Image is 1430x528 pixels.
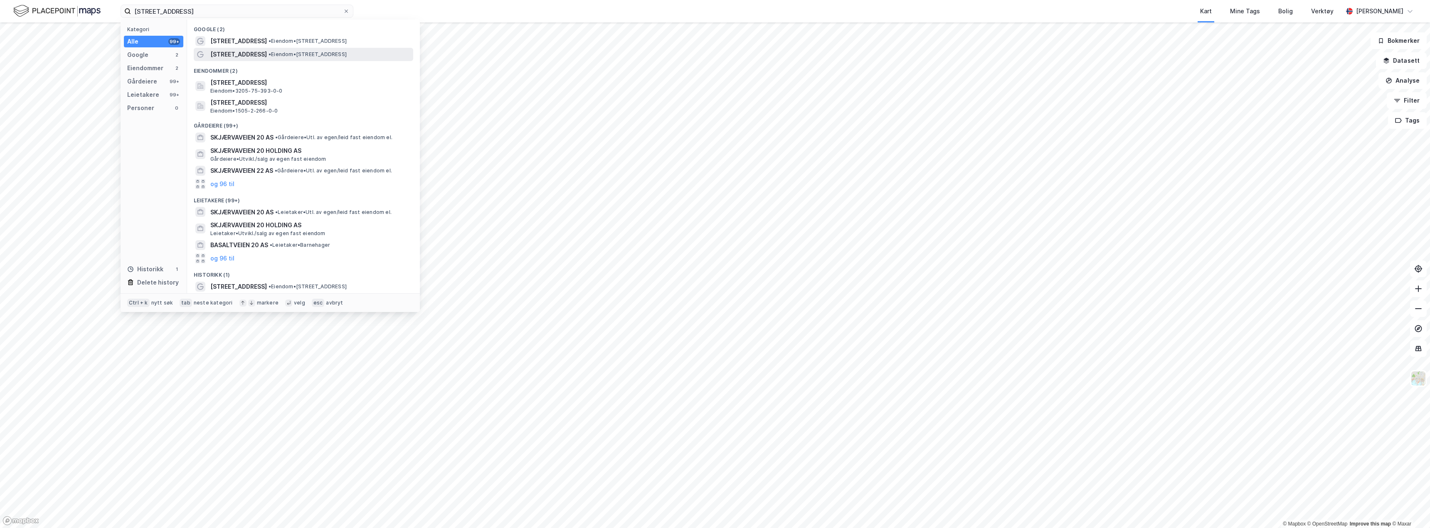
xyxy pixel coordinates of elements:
span: Eiendom • 3205-75-393-0-0 [210,88,283,94]
a: Mapbox homepage [2,516,39,526]
button: Datasett [1376,52,1427,69]
span: Eiendom • [STREET_ADDRESS] [269,51,347,58]
div: avbryt [326,300,343,306]
div: Historikk (1) [187,265,420,280]
div: 0 [173,105,180,111]
div: 1 [173,266,180,273]
div: Ctrl + k [127,299,150,307]
span: Eiendom • [STREET_ADDRESS] [269,283,347,290]
iframe: Chat Widget [1388,488,1430,528]
div: Alle [127,37,138,47]
div: Leietakere [127,90,159,100]
span: SKJÆRVAVEIEN 20 HOLDING AS [210,146,410,156]
div: Mine Tags [1230,6,1260,16]
div: neste kategori [194,300,233,306]
span: SKJÆRVAVEIEN 20 AS [210,207,274,217]
a: Mapbox [1283,521,1306,527]
div: tab [180,299,192,307]
div: Gårdeiere (99+) [187,116,420,131]
button: og 96 til [210,253,234,263]
span: [STREET_ADDRESS] [210,36,267,46]
img: logo.f888ab2527a4732fd821a326f86c7f29.svg [13,4,101,18]
div: nytt søk [151,300,173,306]
div: Google (2) [187,20,420,34]
div: 99+ [168,38,180,45]
div: 99+ [168,91,180,98]
div: Kart [1200,6,1212,16]
div: Kontrollprogram for chat [1388,488,1430,528]
button: Bokmerker [1371,32,1427,49]
div: Kategori [127,26,183,32]
div: Delete history [137,278,179,287]
span: [STREET_ADDRESS] [210,78,410,88]
span: • [269,283,271,290]
span: Eiendom • 1505-2-266-0-0 [210,108,278,114]
span: SKJÆRVAVEIEN 20 HOLDING AS [210,220,410,230]
span: • [275,167,277,174]
div: esc [312,299,325,307]
span: • [275,209,278,215]
div: Gårdeiere [127,76,157,86]
div: [PERSON_NAME] [1356,6,1403,16]
div: Personer [127,103,154,113]
span: Eiendom • [STREET_ADDRESS] [269,38,347,44]
div: Eiendommer [127,63,163,73]
div: 99+ [168,78,180,85]
span: Gårdeiere • Utl. av egen/leid fast eiendom el. [275,134,392,141]
button: Filter [1387,92,1427,109]
a: OpenStreetMap [1307,521,1348,527]
div: Leietakere (99+) [187,191,420,206]
span: SKJÆRVAVEIEN 22 AS [210,166,273,176]
span: [STREET_ADDRESS] [210,49,267,59]
div: Eiendommer (2) [187,61,420,76]
span: Gårdeiere • Utvikl./salg av egen fast eiendom [210,156,326,162]
span: SKJÆRVAVEIEN 20 AS [210,133,274,142]
span: Leietaker • Utl. av egen/leid fast eiendom el. [275,209,392,216]
div: 2 [173,65,180,71]
button: Tags [1388,112,1427,129]
div: Bolig [1278,6,1293,16]
span: • [275,134,278,140]
a: Improve this map [1350,521,1391,527]
input: Søk på adresse, matrikkel, gårdeiere, leietakere eller personer [131,5,343,17]
div: Google [127,50,148,60]
button: og 96 til [210,179,234,189]
span: • [269,38,271,44]
span: BASALTVEIEN 20 AS [210,240,268,250]
button: Analyse [1378,72,1427,89]
span: Leietaker • Barnehager [270,242,330,248]
div: markere [257,300,279,306]
span: Gårdeiere • Utl. av egen/leid fast eiendom el. [275,167,392,174]
div: Historikk [127,264,163,274]
span: Leietaker • Utvikl./salg av egen fast eiendom [210,230,325,237]
div: 2 [173,52,180,58]
span: [STREET_ADDRESS] [210,98,410,108]
div: velg [294,300,305,306]
span: [STREET_ADDRESS] [210,282,267,292]
div: Verktøy [1311,6,1334,16]
span: • [270,242,272,248]
img: Z [1410,371,1426,386]
span: • [269,51,271,57]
